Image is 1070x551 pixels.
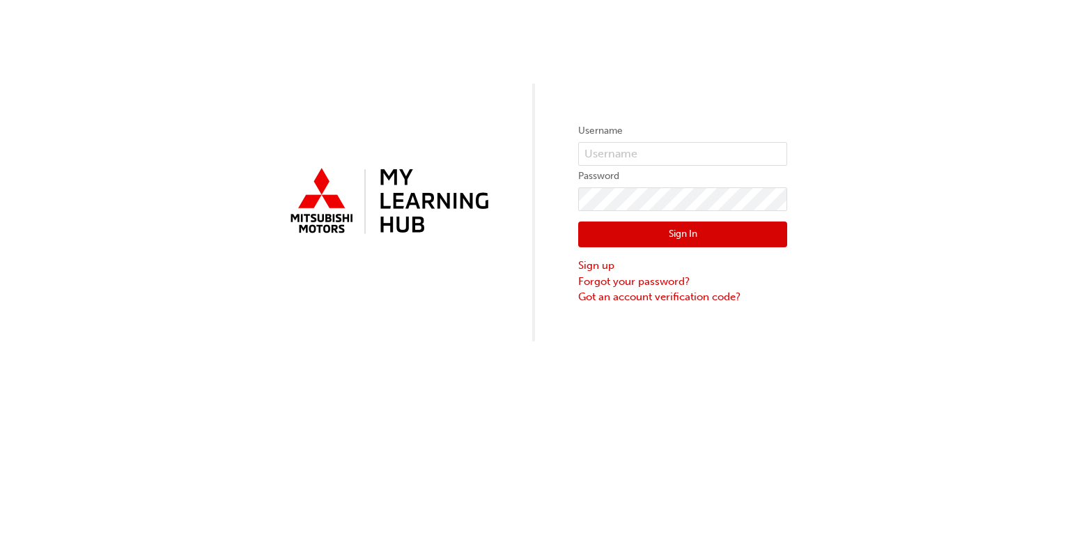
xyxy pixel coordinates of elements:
[578,289,787,305] a: Got an account verification code?
[578,123,787,139] label: Username
[578,274,787,290] a: Forgot your password?
[578,142,787,166] input: Username
[578,168,787,185] label: Password
[578,258,787,274] a: Sign up
[283,162,492,242] img: mmal
[578,222,787,248] button: Sign In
